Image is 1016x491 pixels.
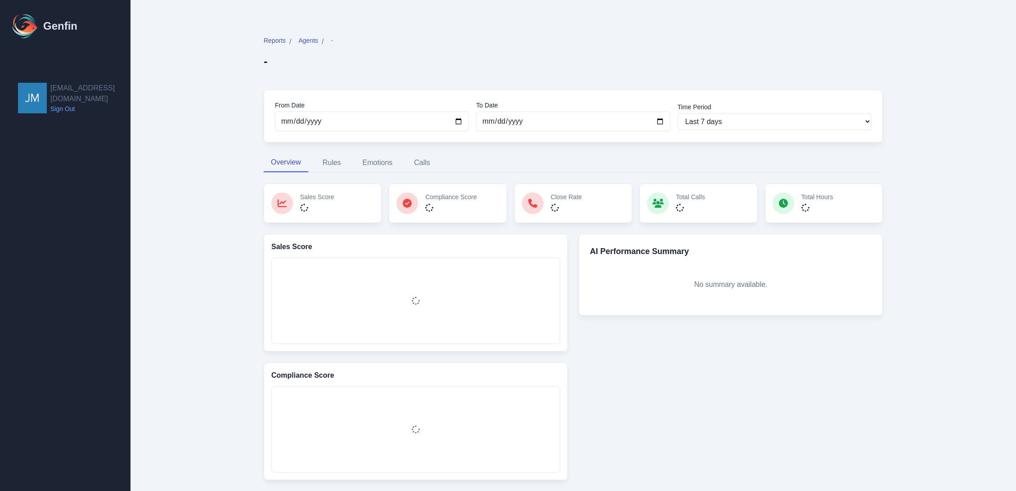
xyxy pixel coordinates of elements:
p: Close Rate [551,192,582,201]
label: From Date [275,101,469,110]
h3: Compliance Score [271,370,560,381]
h3: Sales Score [271,241,560,252]
a: Sign Out [50,104,130,113]
p: Total Hours [801,192,833,201]
a: Reports [264,36,286,47]
button: Rules [315,153,348,172]
label: To Date [476,101,670,110]
h2: [EMAIL_ADDRESS][DOMAIN_NAME] [50,83,130,104]
button: Emotions [355,153,400,172]
p: Compliance Score [425,192,477,201]
p: Sales Score [300,192,334,201]
span: / [322,36,324,47]
span: Agents [298,36,318,45]
h1: Genfin [43,19,77,33]
h2: - [264,54,333,68]
button: Calls [407,153,437,172]
label: Time Period [678,103,872,112]
h3: AI Performance Summary [590,245,872,258]
div: No summary available. [590,265,872,304]
button: Overview [264,153,308,172]
img: Logo [11,12,40,40]
p: Total Calls [676,192,705,201]
span: / [289,36,291,47]
span: - [331,36,333,45]
img: jmendoza@aadirect.com [18,83,47,113]
span: Reports [264,36,286,45]
a: Agents [298,36,318,47]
